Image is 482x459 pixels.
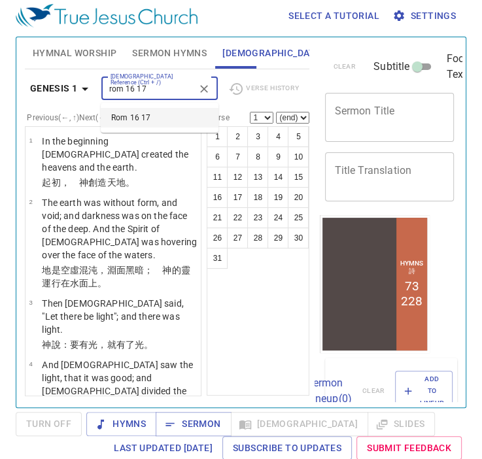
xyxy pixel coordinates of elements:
[227,228,248,248] button: 27
[33,45,117,61] span: Hymnal Worship
[25,76,99,101] button: Genesis 1
[227,146,248,167] button: 7
[288,207,309,228] button: 25
[42,265,190,288] wh1961: 空虛
[288,126,309,147] button: 5
[16,4,198,27] img: True Jesus Church
[267,187,288,208] button: 19
[227,126,248,147] button: 2
[29,137,32,144] span: 1
[42,358,197,411] p: And [DEMOGRAPHIC_DATA] saw the light, that it was good; and [DEMOGRAPHIC_DATA] divided the light ...
[42,265,190,288] wh922: ，淵
[42,265,190,288] wh8415: 面
[166,416,220,432] span: Sermon
[97,339,153,350] wh216: ，就有了光
[132,45,207,61] span: Sermon Hymns
[367,440,451,456] span: Submit Feedback
[42,263,197,290] p: 地
[247,146,268,167] button: 8
[42,176,197,189] p: 起初
[42,338,197,351] p: 神
[101,108,218,127] li: Rom 16 17
[283,4,385,28] button: Select a tutorial
[207,126,228,147] button: 1
[61,177,135,188] wh7225: ， 神
[126,177,135,188] wh776: 。
[267,146,288,167] button: 9
[288,187,309,208] button: 20
[114,440,213,456] span: Last updated [DATE]
[320,215,430,353] iframe: from-child
[395,371,453,412] button: Add to Lineup
[247,167,268,188] button: 13
[42,278,107,288] wh7307: 運行
[207,207,228,228] button: 21
[61,278,107,288] wh7363: 在水
[30,80,78,97] b: Genesis 1
[227,167,248,188] button: 12
[288,228,309,248] button: 30
[390,4,461,28] button: Settings
[306,375,351,407] p: Sermon Lineup ( 0 )
[88,177,135,188] wh430: 創造
[61,339,154,350] wh559: ：要有
[267,207,288,228] button: 24
[42,265,190,288] wh776: 是
[195,80,213,98] button: Clear
[288,8,379,24] span: Select a tutorial
[29,299,32,306] span: 3
[288,167,309,188] button: 15
[247,228,268,248] button: 28
[86,412,156,436] button: Hymns
[79,278,107,288] wh4325: 面
[395,8,456,24] span: Settings
[42,135,197,174] p: In the beginning [DEMOGRAPHIC_DATA] created the heavens and the earth.
[267,167,288,188] button: 14
[107,177,134,188] wh1254: 天
[144,339,153,350] wh216: 。
[156,412,231,436] button: Sermon
[207,146,228,167] button: 6
[267,126,288,147] button: 4
[227,207,248,228] button: 22
[247,207,268,228] button: 23
[52,339,154,350] wh430: 說
[42,196,197,262] p: The earth was without form, and void; and darkness was on the face of the deep. And the Spirit of...
[29,198,32,205] span: 2
[222,45,323,61] span: [DEMOGRAPHIC_DATA]
[116,177,135,188] wh8064: 地
[97,416,146,432] span: Hymns
[29,360,32,367] span: 4
[247,126,268,147] button: 3
[404,373,444,409] span: Add to Lineup
[42,265,190,288] wh8414: 混沌
[267,228,288,248] button: 29
[325,358,457,425] div: Sermon Lineup(0)clearAdd to Lineup
[207,167,228,188] button: 11
[207,248,228,269] button: 31
[88,278,107,288] wh6440: 上
[27,114,116,122] label: Previous (←, ↑) Next (→, ↓)
[233,440,341,456] span: Subscribe to Updates
[207,187,228,208] button: 16
[446,51,476,82] span: Footer Text
[247,187,268,208] button: 18
[105,81,192,96] input: Type Bible Reference
[288,146,309,167] button: 10
[97,278,107,288] wh5921: 。
[88,339,153,350] wh1961: 光
[227,187,248,208] button: 17
[42,297,197,336] p: Then [DEMOGRAPHIC_DATA] said, "Let there be light"; and there was light.
[373,59,409,75] span: Subtitle
[207,228,228,248] button: 26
